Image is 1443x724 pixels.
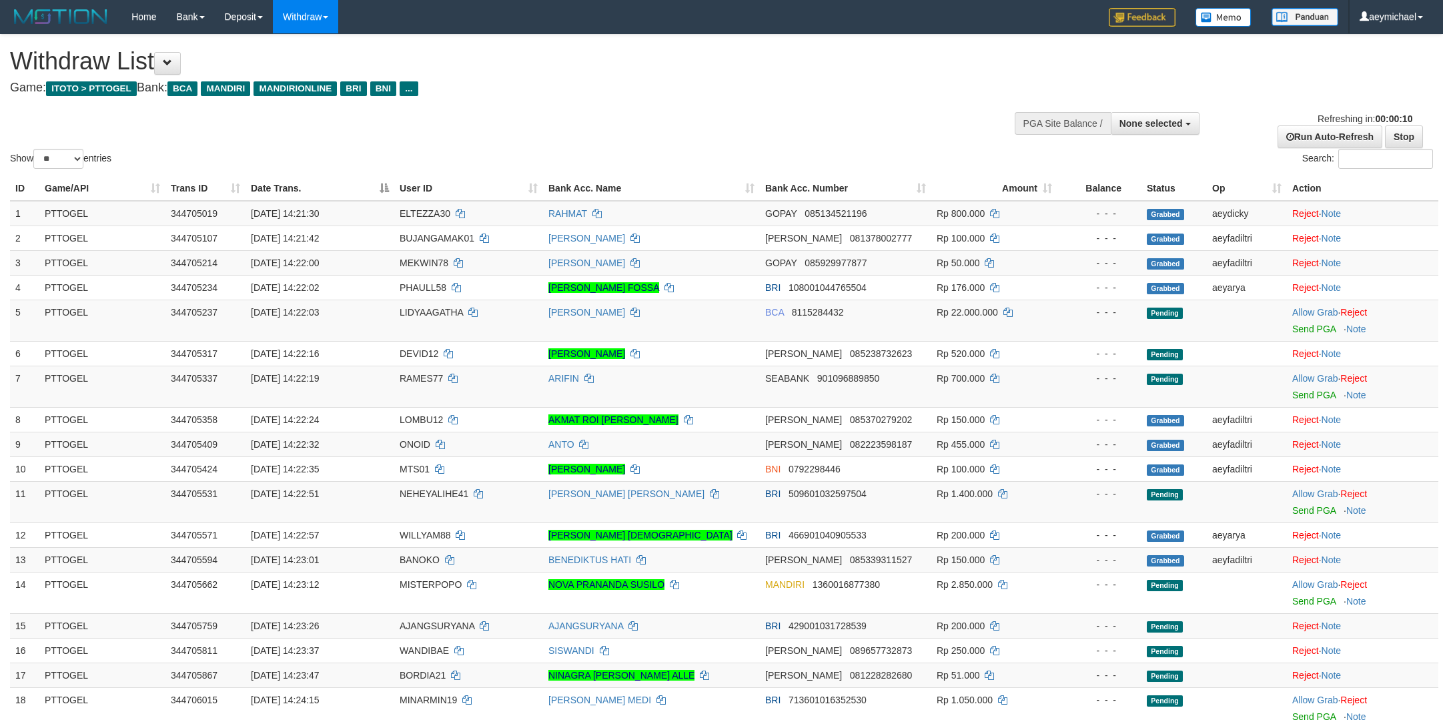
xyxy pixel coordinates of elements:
[1340,488,1367,499] a: Reject
[805,208,867,219] span: Copy 085134521196 to clipboard
[246,176,394,201] th: Date Trans.: activate to sort column descending
[171,464,217,474] span: 344705424
[1292,414,1319,425] a: Reject
[1287,663,1438,687] td: ·
[39,663,165,687] td: PTTOGEL
[10,201,39,226] td: 1
[39,176,165,201] th: Game/API: activate to sort column ascending
[400,208,450,219] span: ELTEZZA30
[850,645,912,656] span: Copy 089657732873 to clipboard
[1207,250,1287,275] td: aeyfadiltri
[251,670,319,681] span: [DATE] 14:23:47
[1147,258,1184,270] span: Grabbed
[937,621,985,631] span: Rp 200.000
[1346,390,1366,400] a: Note
[1292,439,1319,450] a: Reject
[1318,113,1412,124] span: Refreshing in:
[400,579,462,590] span: MISTERPOPO
[171,307,217,318] span: 344705237
[765,282,781,293] span: BRI
[1287,341,1438,366] td: ·
[171,282,217,293] span: 344705234
[251,621,319,631] span: [DATE] 14:23:26
[171,555,217,565] span: 344705594
[1292,505,1336,516] a: Send PGA
[1322,258,1342,268] a: Note
[937,555,985,565] span: Rp 150.000
[1147,530,1184,542] span: Grabbed
[1111,112,1199,135] button: None selected
[1063,372,1136,385] div: - - -
[1292,579,1340,590] span: ·
[1063,578,1136,591] div: - - -
[1207,432,1287,456] td: aeyfadiltri
[1292,348,1319,359] a: Reject
[1322,233,1342,244] a: Note
[1292,596,1336,607] a: Send PGA
[1063,644,1136,657] div: - - -
[937,307,998,318] span: Rp 22.000.000
[1207,522,1287,547] td: aeyarya
[765,645,842,656] span: [PERSON_NAME]
[1147,489,1183,500] span: Pending
[548,488,704,499] a: [PERSON_NAME] [PERSON_NAME]
[1385,125,1423,148] a: Stop
[1147,646,1183,657] span: Pending
[1063,347,1136,360] div: - - -
[937,208,985,219] span: Rp 800.000
[548,439,574,450] a: ANTO
[10,250,39,275] td: 3
[171,373,217,384] span: 344705337
[1375,113,1412,124] strong: 00:00:10
[1287,572,1438,613] td: ·
[1287,300,1438,341] td: ·
[789,621,867,631] span: Copy 429001031728539 to clipboard
[1147,349,1183,360] span: Pending
[1292,555,1319,565] a: Reject
[1272,8,1338,26] img: panduan.png
[1287,522,1438,547] td: ·
[1147,209,1184,220] span: Grabbed
[765,621,781,631] span: BRI
[39,572,165,613] td: PTTOGEL
[1063,553,1136,567] div: - - -
[10,572,39,613] td: 14
[251,464,319,474] span: [DATE] 14:22:35
[251,414,319,425] span: [DATE] 14:22:24
[1287,613,1438,638] td: ·
[548,464,625,474] a: [PERSON_NAME]
[10,366,39,407] td: 7
[548,282,659,293] a: [PERSON_NAME] FOSSA
[765,530,781,540] span: BRI
[10,7,111,27] img: MOTION_logo.png
[251,208,319,219] span: [DATE] 14:21:30
[10,613,39,638] td: 15
[1063,207,1136,220] div: - - -
[39,481,165,522] td: PTTOGEL
[1340,579,1367,590] a: Reject
[39,201,165,226] td: PTTOGEL
[937,464,985,474] span: Rp 100.000
[400,373,443,384] span: RAMES77
[254,81,337,96] span: MANDIRIONLINE
[1292,258,1319,268] a: Reject
[1147,415,1184,426] span: Grabbed
[548,530,733,540] a: [PERSON_NAME] [DEMOGRAPHIC_DATA]
[10,407,39,432] td: 8
[10,176,39,201] th: ID
[39,638,165,663] td: PTTOGEL
[1292,579,1338,590] a: Allow Grab
[39,613,165,638] td: PTTOGEL
[39,366,165,407] td: PTTOGEL
[1340,307,1367,318] a: Reject
[1292,530,1319,540] a: Reject
[1063,669,1136,682] div: - - -
[1292,464,1319,474] a: Reject
[400,488,468,499] span: NEHEYALIHE41
[1292,670,1319,681] a: Reject
[548,555,631,565] a: BENEDIKTUS HATI
[400,81,418,96] span: ...
[765,233,842,244] span: [PERSON_NAME]
[1063,413,1136,426] div: - - -
[937,488,993,499] span: Rp 1.400.000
